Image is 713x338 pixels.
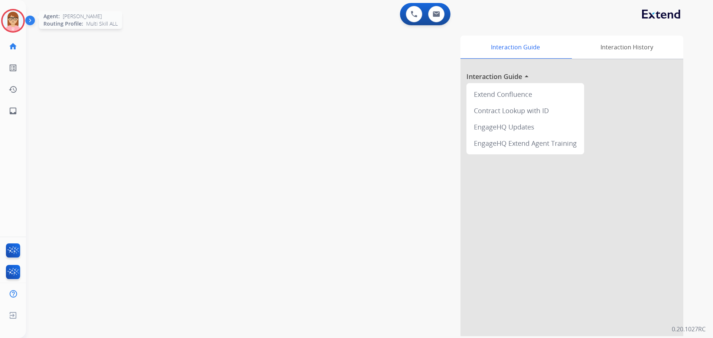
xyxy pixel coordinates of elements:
[460,36,570,59] div: Interaction Guide
[3,10,23,31] img: avatar
[43,13,60,20] span: Agent:
[570,36,683,59] div: Interaction History
[43,20,83,27] span: Routing Profile:
[469,135,581,151] div: EngageHQ Extend Agent Training
[9,42,17,51] mat-icon: home
[672,325,706,334] p: 0.20.1027RC
[9,85,17,94] mat-icon: history
[469,102,581,119] div: Contract Lookup with ID
[63,13,102,20] span: [PERSON_NAME]
[86,20,118,27] span: Multi Skill ALL
[9,63,17,72] mat-icon: list_alt
[469,86,581,102] div: Extend Confluence
[469,119,581,135] div: EngageHQ Updates
[9,106,17,115] mat-icon: inbox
